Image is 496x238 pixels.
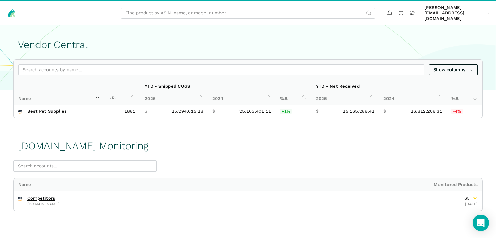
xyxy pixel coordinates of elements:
[27,196,55,201] a: Competitors
[212,109,215,114] span: $
[276,93,311,105] th: %Δ: activate to sort column ascending
[383,109,386,114] span: $
[447,105,482,118] td: -4.36%
[365,178,482,191] div: Monitored Products
[343,109,374,114] span: 25,165,286.42
[14,178,365,191] div: Name
[411,109,442,114] span: 26,312,206.31
[145,109,147,114] span: $
[105,80,140,105] th: : activate to sort column ascending
[447,93,482,105] th: %Δ: activate to sort column ascending
[473,215,489,231] div: Open Intercom Messenger
[379,93,447,105] th: 2024: activate to sort column ascending
[14,80,105,105] th: Name : activate to sort column descending
[140,93,208,105] th: 2025: activate to sort column ascending
[316,109,319,114] span: $
[451,109,463,114] span: -4%
[105,105,140,118] td: 1881
[465,202,478,206] span: [DATE]
[27,109,67,114] a: Best Pet Supplies
[422,4,492,23] a: [PERSON_NAME][EMAIL_ADDRESS][DOMAIN_NAME]
[18,64,424,76] input: Search accounts by name...
[145,84,190,89] strong: YTD - Shipped COGS
[239,109,271,114] span: 25,163,401.11
[280,109,292,114] span: +1%
[27,202,59,206] span: [DOMAIN_NAME]
[464,196,478,201] div: 65
[311,93,379,105] th: 2025: activate to sort column ascending
[433,66,473,73] span: Show columns
[172,109,203,114] span: 25,294,615.23
[18,39,478,51] h1: Vendor Central
[429,64,478,76] a: Show columns
[13,160,157,172] input: Search accounts...
[424,5,485,22] span: [PERSON_NAME][EMAIL_ADDRESS][DOMAIN_NAME]
[121,8,375,19] input: Find product by ASIN, name, or model number
[316,84,360,89] strong: YTD - Net Received
[18,140,148,152] h1: [DOMAIN_NAME] Monitoring
[276,105,311,118] td: 0.52%
[208,93,276,105] th: 2024: activate to sort column ascending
